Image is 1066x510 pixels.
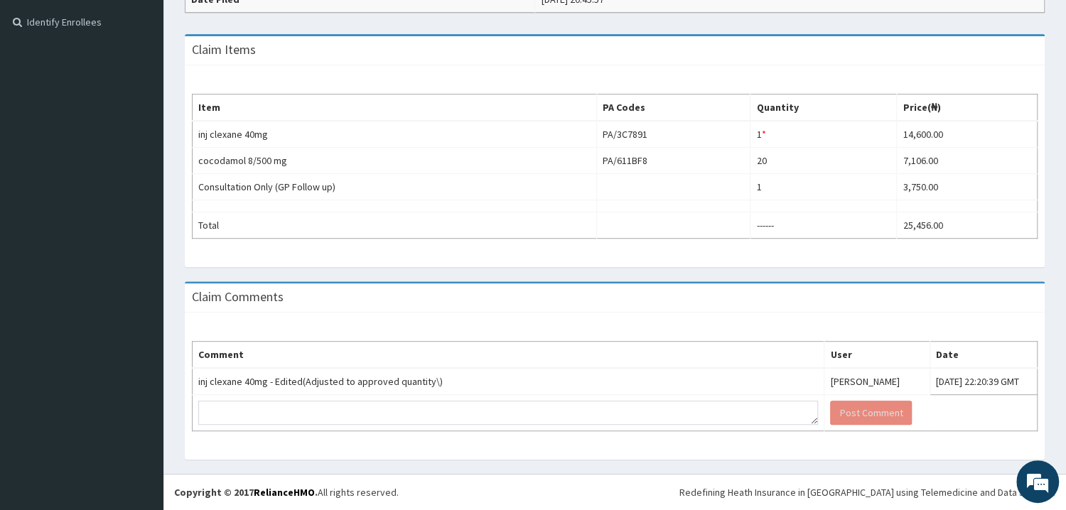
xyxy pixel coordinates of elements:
td: Total [193,212,597,239]
span: We're online! [82,160,196,303]
td: 1 [750,174,897,200]
td: ------ [750,212,897,239]
td: PA/3C7891 [596,121,750,148]
strong: Copyright © 2017 . [174,486,318,499]
div: Chat with us now [74,80,239,98]
th: Quantity [750,94,897,121]
td: 7,106.00 [897,148,1038,174]
td: 14,600.00 [897,121,1038,148]
td: [PERSON_NAME] [824,368,930,395]
th: Item [193,94,597,121]
button: Post Comment [830,401,912,425]
footer: All rights reserved. [163,474,1066,510]
th: PA Codes [596,94,750,121]
img: d_794563401_company_1708531726252_794563401 [26,71,58,107]
th: Date [930,342,1037,369]
div: Redefining Heath Insurance in [GEOGRAPHIC_DATA] using Telemedicine and Data Science! [679,485,1055,499]
td: inj clexane 40mg [193,121,597,148]
td: cocodamol 8/500 mg [193,148,597,174]
td: 3,750.00 [897,174,1038,200]
h3: Claim Comments [192,291,284,303]
th: User [824,342,930,369]
td: inj clexane 40mg - Edited(Adjusted to approved quantity\) [193,368,824,395]
td: [DATE] 22:20:39 GMT [930,368,1037,395]
h3: Claim Items [192,43,256,56]
div: Minimize live chat window [233,7,267,41]
textarea: Type your message and hit 'Enter' [7,350,271,400]
td: PA/611BF8 [596,148,750,174]
td: 20 [750,148,897,174]
td: 1 [750,121,897,148]
th: Comment [193,342,824,369]
a: RelianceHMO [254,486,315,499]
td: 25,456.00 [897,212,1038,239]
th: Price(₦) [897,94,1038,121]
td: Consultation Only (GP Follow up) [193,174,597,200]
